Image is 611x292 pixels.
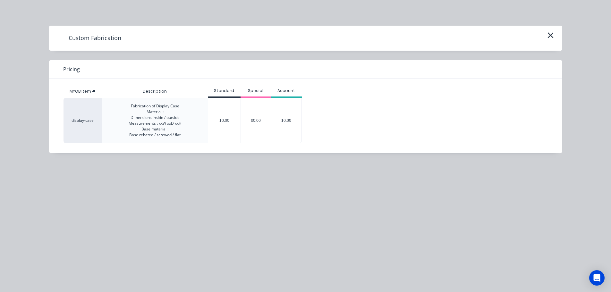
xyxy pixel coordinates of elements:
div: Account [271,88,302,94]
span: Pricing [63,65,80,73]
div: Open Intercom Messenger [589,270,605,286]
div: Description [138,83,172,99]
div: Special [241,88,271,94]
div: MYOB Item # [64,85,102,98]
div: Fabrication of Display Case Material : Dimensions inside / outside Measurements : xxW xxD xxH Bas... [129,103,182,138]
div: Standard [208,88,241,94]
h4: Custom Fabrication [59,32,131,44]
div: display-case [64,98,102,143]
div: $0.00 [241,98,271,143]
div: $0.00 [208,98,241,143]
div: $0.00 [271,98,301,143]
